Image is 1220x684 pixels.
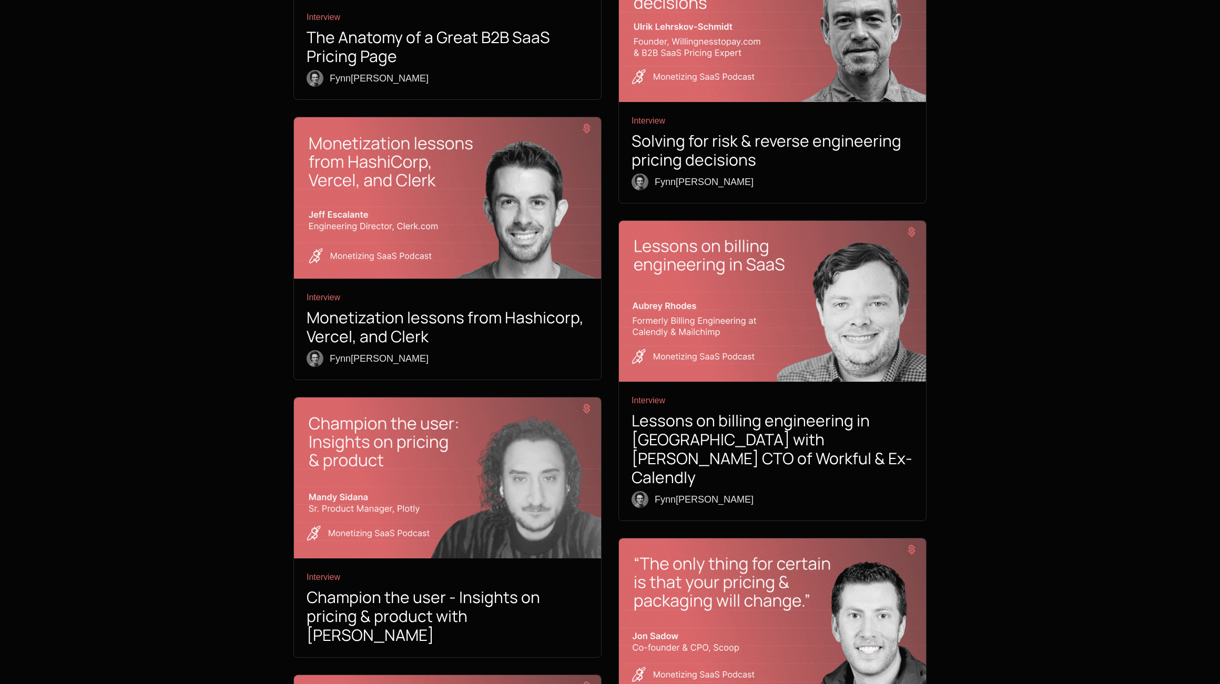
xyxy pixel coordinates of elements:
h1: Champion the user - Insights on pricing & product with [PERSON_NAME] [307,588,588,645]
a: Podcast - Jeff EscalanteInterviewMonetization lessons from Hashicorp, Vercel, and ClerkfynnFynn[P... [294,117,601,380]
span: Fynn [PERSON_NAME] [655,175,754,189]
img: fynn [632,173,648,190]
span: Fynn [PERSON_NAME] [330,71,429,86]
span: Interview [632,394,913,407]
img: fynn [307,350,323,367]
span: Interview [307,571,588,584]
a: Aubrey Rhodes InterviewLessons on billing engineering in [GEOGRAPHIC_DATA] with [PERSON_NAME] CTO... [619,221,926,521]
img: fynn [307,70,323,87]
span: Fynn [PERSON_NAME] [655,492,754,507]
span: Interview [307,11,588,24]
img: Aubrey Rhodes [619,221,926,382]
h1: Solving for risk & reverse engineering pricing decisions [632,131,913,169]
h1: Monetization lessons from Hashicorp, Vercel, and Clerk [307,308,588,346]
span: Interview [632,115,913,127]
a: Podcast - Mandy SinghInterviewChampion the user - Insights on pricing & product with [PERSON_NAME] [294,397,601,658]
span: Fynn [PERSON_NAME] [330,351,429,366]
img: fynn [632,491,648,508]
img: Podcast - Mandy Singh [294,397,601,559]
span: Interview [307,291,588,304]
img: Podcast - Jeff Escalante [294,117,601,279]
h1: The Anatomy of a Great B2B SaaS Pricing Page [307,28,588,66]
h1: Lessons on billing engineering in [GEOGRAPHIC_DATA] with [PERSON_NAME] CTO of Workful & Ex-Calendly [632,411,913,487]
